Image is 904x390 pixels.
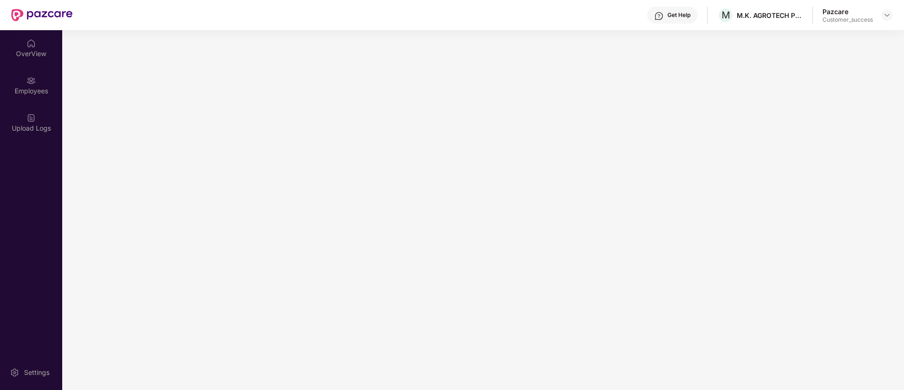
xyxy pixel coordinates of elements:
[26,39,36,48] img: svg+xml;base64,PHN2ZyBpZD0iSG9tZSIgeG1sbnM9Imh0dHA6Ly93d3cudzMub3JnLzIwMDAvc3ZnIiB3aWR0aD0iMjAiIG...
[21,368,52,377] div: Settings
[10,368,19,377] img: svg+xml;base64,PHN2ZyBpZD0iU2V0dGluZy0yMHgyMCIgeG1sbnM9Imh0dHA6Ly93d3cudzMub3JnLzIwMDAvc3ZnIiB3aW...
[722,9,730,21] span: M
[667,11,690,19] div: Get Help
[737,11,803,20] div: M.K. AGROTECH PRIVATE LIMITED
[883,11,891,19] img: svg+xml;base64,PHN2ZyBpZD0iRHJvcGRvd24tMzJ4MzIiIHhtbG5zPSJodHRwOi8vd3d3LnczLm9yZy8yMDAwL3N2ZyIgd2...
[26,113,36,123] img: svg+xml;base64,PHN2ZyBpZD0iVXBsb2FkX0xvZ3MiIGRhdGEtbmFtZT0iVXBsb2FkIExvZ3MiIHhtbG5zPSJodHRwOi8vd3...
[822,16,873,24] div: Customer_success
[11,9,73,21] img: New Pazcare Logo
[26,76,36,85] img: svg+xml;base64,PHN2ZyBpZD0iRW1wbG95ZWVzIiB4bWxucz0iaHR0cDovL3d3dy53My5vcmcvMjAwMC9zdmciIHdpZHRoPS...
[654,11,664,21] img: svg+xml;base64,PHN2ZyBpZD0iSGVscC0zMngzMiIgeG1sbnM9Imh0dHA6Ly93d3cudzMub3JnLzIwMDAvc3ZnIiB3aWR0aD...
[822,7,873,16] div: Pazcare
